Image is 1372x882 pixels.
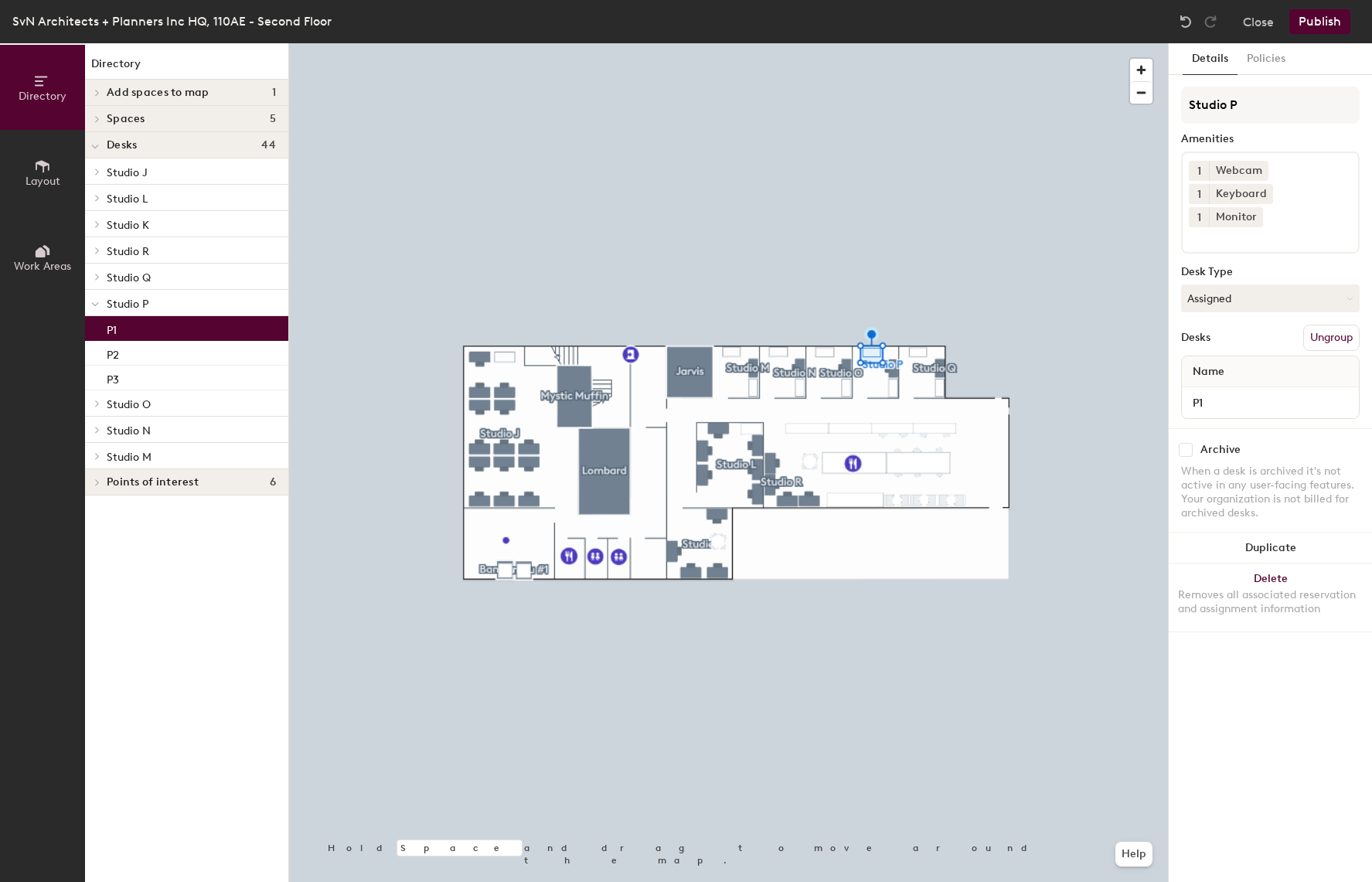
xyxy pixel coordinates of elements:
[107,245,149,258] span: Studio R
[107,271,151,284] span: Studio Q
[1178,14,1193,29] img: Undo
[270,113,276,125] span: 5
[1189,207,1209,227] button: 1
[1209,207,1263,227] div: Monitor
[14,260,71,273] span: Work Areas
[107,398,151,411] span: Studio O
[107,166,148,179] span: Studio J
[107,344,119,362] p: P2
[107,369,119,387] p: P3
[1200,444,1241,456] div: Archive
[1197,186,1201,203] span: 1
[272,87,276,99] span: 1
[1115,842,1152,867] button: Help
[1181,133,1360,145] div: Amenities
[107,87,209,99] span: Add spaces to map
[1289,9,1350,34] button: Publish
[107,319,117,337] p: P1
[107,424,151,438] span: Studio N
[12,12,332,31] div: SvN Architects + Planners Inc HQ, 110AE - Second Floor
[1243,9,1274,34] button: Close
[1303,325,1360,351] button: Ungroup
[1185,358,1232,386] span: Name
[1169,564,1372,632] button: DeleteRemoves all associated reservation and assignment information
[19,90,66,103] span: Directory
[1181,465,1360,520] div: When a desk is archived it's not active in any user-facing features. Your organization is not bil...
[1185,392,1356,414] input: Unnamed desk
[107,113,145,125] span: Spaces
[1203,14,1218,29] img: Redo
[107,192,148,206] span: Studio L
[107,476,199,489] span: Points of interest
[107,298,148,311] span: Studio P
[1209,161,1268,181] div: Webcam
[261,139,276,152] span: 44
[1197,209,1201,226] span: 1
[107,219,149,232] span: Studio K
[85,56,288,80] h1: Directory
[1189,161,1209,181] button: 1
[1181,332,1210,344] div: Desks
[1238,43,1295,75] button: Policies
[1178,588,1363,616] div: Removes all associated reservation and assignment information
[1181,284,1360,312] button: Assigned
[107,139,137,152] span: Desks
[1183,43,1238,75] button: Details
[107,451,151,464] span: Studio M
[1209,184,1273,204] div: Keyboard
[270,476,276,489] span: 6
[1189,184,1209,204] button: 1
[26,175,60,188] span: Layout
[1181,266,1360,278] div: Desk Type
[1197,163,1201,179] span: 1
[1169,533,1372,564] button: Duplicate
